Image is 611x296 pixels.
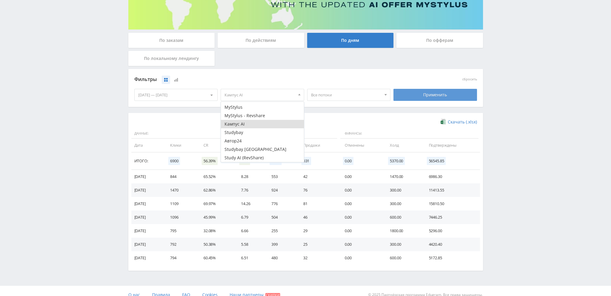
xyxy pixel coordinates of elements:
[164,197,197,210] td: 1109
[221,120,304,128] button: Кампус AI
[235,197,265,210] td: 14.26
[423,139,480,152] td: Подтверждены
[423,238,480,251] td: 4420.40
[388,157,405,165] span: 5370.00
[168,157,180,165] span: 6900
[265,251,297,265] td: 480
[423,210,480,224] td: 7446.25
[339,170,384,183] td: 0.00
[307,33,394,48] div: По дням
[128,33,215,48] div: По заказам
[265,197,297,210] td: 776
[218,33,304,48] div: По действиям
[384,170,423,183] td: 1470.00
[297,183,339,197] td: 76
[135,89,218,101] div: [DATE] — [DATE]
[441,119,477,125] a: Скачать (.xlsx)
[128,51,215,66] div: По локальному лендингу
[297,210,339,224] td: 46
[462,77,477,81] button: сбросить
[339,183,384,197] td: 0.00
[441,119,446,125] img: xlsx
[197,251,235,265] td: 60.45%
[131,238,164,251] td: [DATE]
[235,183,265,197] td: 7.76
[197,183,235,197] td: 62.86%
[197,139,235,152] td: CR
[427,157,446,165] span: 56545.85
[225,89,295,101] span: Кампус AI
[164,238,197,251] td: 792
[221,103,304,111] button: MyStylus
[197,210,235,224] td: 45.99%
[384,210,423,224] td: 600.00
[423,197,480,210] td: 15810.50
[197,170,235,183] td: 65.52%
[339,251,384,265] td: 0.00
[297,238,339,251] td: 25
[221,111,304,120] button: MyStylus - Revshare
[265,210,297,224] td: 504
[164,224,197,238] td: 795
[134,75,391,84] div: Фильтры
[393,89,477,101] div: Применить
[131,210,164,224] td: [DATE]
[197,224,235,238] td: 32.08%
[221,145,304,154] button: Studybay [GEOGRAPHIC_DATA]
[396,33,483,48] div: По офферам
[164,251,197,265] td: 794
[297,170,339,183] td: 42
[423,251,480,265] td: 5172.85
[339,224,384,238] td: 0.00
[384,197,423,210] td: 300.00
[265,224,297,238] td: 255
[164,183,197,197] td: 1470
[384,238,423,251] td: 300.00
[340,129,478,139] span: Финансы:
[384,251,423,265] td: 600.00
[197,238,235,251] td: 50.38%
[297,139,339,152] td: Продажи
[448,120,477,124] span: Скачать (.xlsx)
[339,238,384,251] td: 0.00
[297,224,339,238] td: 29
[339,197,384,210] td: 0.00
[202,157,218,165] span: 56.39%
[265,183,297,197] td: 924
[339,210,384,224] td: 0.00
[164,210,197,224] td: 1096
[384,224,423,238] td: 1800.00
[311,89,381,101] span: Все потоки
[339,139,384,152] td: Отменены
[423,183,480,197] td: 11413.55
[131,183,164,197] td: [DATE]
[235,170,265,183] td: 8.28
[197,197,235,210] td: 69.97%
[423,170,480,183] td: 6986.30
[131,139,164,152] td: Дата
[384,183,423,197] td: 300.00
[235,210,265,224] td: 6.79
[164,139,197,152] td: Клики
[423,224,480,238] td: 5296.00
[235,224,265,238] td: 6.66
[297,197,339,210] td: 81
[131,197,164,210] td: [DATE]
[131,224,164,238] td: [DATE]
[297,251,339,265] td: 32
[384,139,423,152] td: Холд
[235,251,265,265] td: 6.51
[131,152,164,170] td: Итого:
[131,251,164,265] td: [DATE]
[235,238,265,251] td: 5.58
[164,170,197,183] td: 844
[221,128,304,137] button: Studybay
[343,157,353,165] span: 0.00
[265,238,297,251] td: 399
[301,157,311,165] span: 331
[221,137,304,145] button: Автор24
[131,129,264,139] span: Данные:
[131,170,164,183] td: [DATE]
[221,154,304,162] button: Study AI (RevShare)
[265,170,297,183] td: 553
